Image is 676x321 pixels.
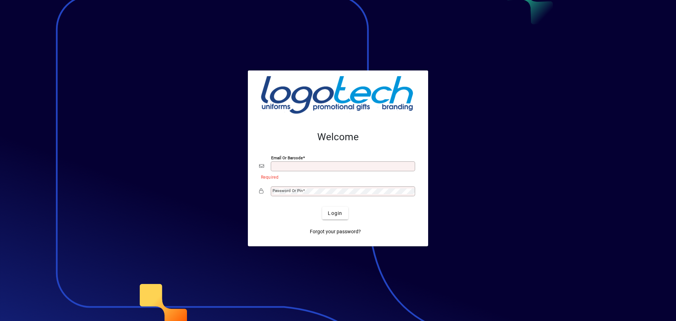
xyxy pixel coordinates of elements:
[310,228,361,235] span: Forgot your password?
[273,188,303,193] mat-label: Password or Pin
[307,225,364,238] a: Forgot your password?
[322,207,348,220] button: Login
[261,173,411,180] mat-error: Required
[259,131,417,143] h2: Welcome
[328,210,342,217] span: Login
[271,155,303,160] mat-label: Email or Barcode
